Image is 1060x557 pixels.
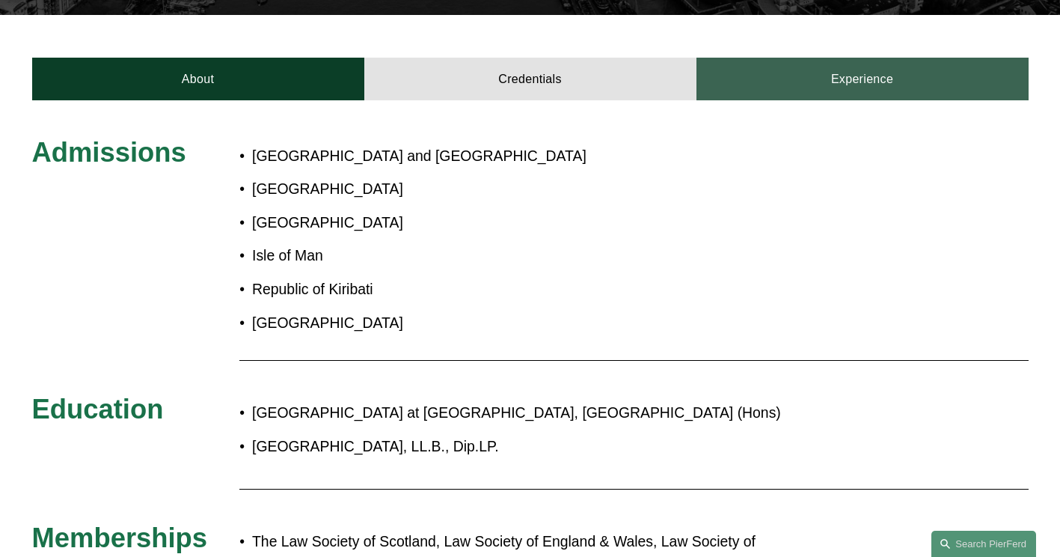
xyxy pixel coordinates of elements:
[364,58,696,100] a: Credentials
[252,210,613,236] p: [GEOGRAPHIC_DATA]
[252,243,613,269] p: Isle of Man
[32,394,164,424] span: Education
[252,310,613,336] p: [GEOGRAPHIC_DATA]
[252,143,613,169] p: [GEOGRAPHIC_DATA] and [GEOGRAPHIC_DATA]
[252,400,904,426] p: [GEOGRAPHIC_DATA] at [GEOGRAPHIC_DATA], [GEOGRAPHIC_DATA] (Hons)
[32,137,186,168] span: Admissions
[252,433,904,460] p: [GEOGRAPHIC_DATA], LL.B., Dip.LP.
[252,176,613,202] p: [GEOGRAPHIC_DATA]
[931,531,1036,557] a: Search this site
[696,58,1029,100] a: Experience
[32,58,364,100] a: About
[32,523,208,553] span: Memberships
[252,276,613,302] p: Republic of Kiribati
